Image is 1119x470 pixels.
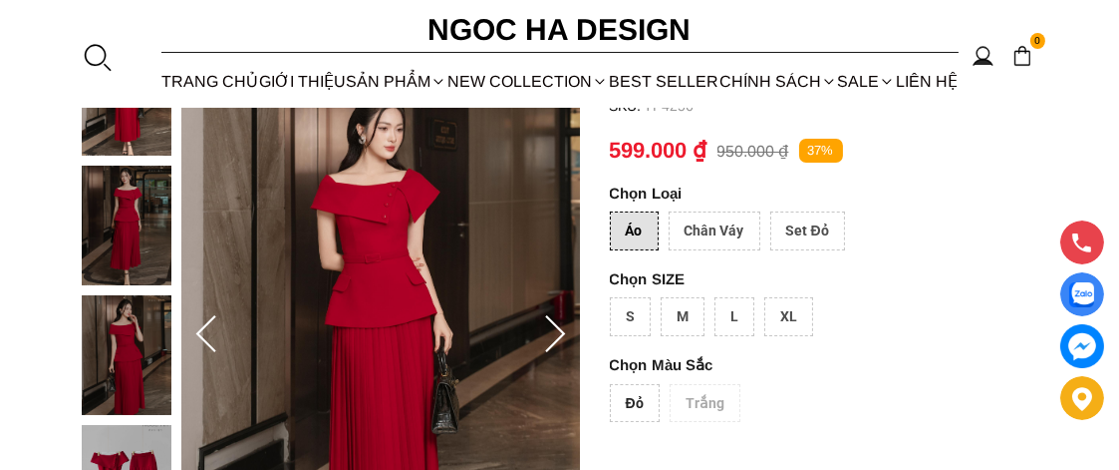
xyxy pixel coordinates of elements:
[1030,33,1046,49] span: 0
[896,55,959,108] a: LIÊN HỆ
[717,142,789,161] p: 950.000 ₫
[718,55,837,108] div: Chính sách
[610,270,1038,287] p: SIZE
[447,55,609,108] a: NEW COLLECTION
[1011,45,1033,67] img: img-CART-ICON-ksit0nf1
[82,295,171,415] img: Joylie Set_ Set Áo Peplum Vai Lệch, Chân Váy Dập Ly Màu Đỏ A956, CV120_mini_2
[610,212,659,250] div: Áo
[609,55,719,108] a: BEST SELLER
[799,139,843,164] p: 37%
[770,212,845,250] div: Set Đỏ
[669,212,760,250] div: Chân Váy
[610,185,989,202] p: Loại
[661,297,704,336] div: M
[610,356,989,374] p: Màu Sắc
[82,166,171,285] img: Joylie Set_ Set Áo Peplum Vai Lệch, Chân Váy Dập Ly Màu Đỏ A956, CV120_mini_1
[610,297,651,336] div: S
[1069,282,1094,307] img: Display image
[161,55,259,108] a: TRANG CHỦ
[1060,272,1104,316] a: Display image
[610,138,707,164] p: 599.000 ₫
[258,55,346,108] a: GIỚI THIỆU
[764,297,813,336] div: XL
[361,6,759,54] a: Ngoc Ha Design
[837,55,896,108] a: SALE
[610,384,660,423] div: Đỏ
[714,297,754,336] div: L
[1060,324,1104,368] a: messenger
[346,55,447,108] div: SẢN PHẨM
